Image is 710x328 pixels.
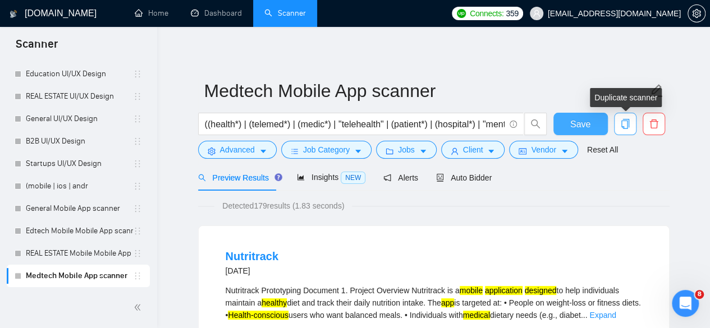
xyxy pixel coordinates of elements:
[581,311,588,320] span: ...
[525,119,546,129] span: search
[133,137,142,146] span: holder
[133,114,142,123] span: holder
[135,8,168,18] a: homeHome
[398,144,415,156] span: Jobs
[26,220,133,242] a: Edtech Mobile Mobile App scanner
[228,311,288,320] mark: Health-conscious
[198,174,206,182] span: search
[26,265,133,287] a: Medtech Mobile App scanner
[524,113,547,135] button: search
[273,172,283,182] div: Tooltip anchor
[26,197,133,220] a: General Mobile App scanner
[688,4,706,22] button: setting
[7,36,67,59] span: Scanner
[133,182,142,191] span: holder
[204,77,647,105] input: Scanner name...
[519,147,526,155] span: idcard
[441,298,454,307] mark: app
[26,85,133,108] a: REAL ESTATE UI/UX Design
[570,117,590,131] span: Save
[341,172,365,184] span: NEW
[553,113,608,135] button: Save
[509,141,578,159] button: idcardVendorcaret-down
[7,85,150,108] li: REAL ESTATE UI/UX Design
[26,63,133,85] a: Education UI/UX Design
[383,174,391,182] span: notification
[589,311,616,320] a: Expand
[436,173,492,182] span: Auto Bidder
[695,290,704,299] span: 8
[26,175,133,197] a: (mobile | ios | andr
[463,311,490,320] mark: medical
[649,84,663,98] span: edit
[297,173,365,182] span: Insights
[281,141,372,159] button: barsJob Categorycaret-down
[436,174,444,182] span: robot
[133,92,142,101] span: holder
[7,265,150,287] li: Medtech Mobile App scanner
[133,159,142,168] span: holder
[226,284,642,321] div: Nutritrack Prototyping Document 1. Project Overview Nutritrack is a to help individuals maintain ...
[208,147,216,155] span: setting
[303,144,350,156] span: Job Category
[531,144,556,156] span: Vendor
[264,8,306,18] a: searchScanner
[198,141,277,159] button: settingAdvancedcaret-down
[226,250,278,262] a: Nutritrack
[587,144,618,156] a: Reset All
[7,220,150,242] li: Edtech Mobile Mobile App scanner
[214,200,352,212] span: Detected 179 results (1.83 seconds)
[441,141,505,159] button: userClientcaret-down
[419,147,427,155] span: caret-down
[26,242,133,265] a: REAL ESTATE Mobile Mobile App scanner
[291,147,299,155] span: bars
[614,113,636,135] button: copy
[7,130,150,153] li: B2B UI/UX Design
[672,290,699,317] iframe: Intercom live chat
[615,119,636,129] span: copy
[297,173,305,181] span: area-chart
[7,108,150,130] li: General UI/UX Design
[26,130,133,153] a: B2B UI/UX Design
[451,147,459,155] span: user
[506,7,518,20] span: 359
[7,175,150,197] li: (mobile | ios | andr
[134,302,145,313] span: double-left
[485,286,523,295] mark: application
[191,8,242,18] a: dashboardDashboard
[386,147,393,155] span: folder
[7,63,150,85] li: Education UI/UX Design
[133,70,142,78] span: holder
[376,141,437,159] button: folderJobscaret-down
[487,147,495,155] span: caret-down
[354,147,362,155] span: caret-down
[525,286,557,295] mark: designed
[470,7,503,20] span: Connects:
[133,249,142,258] span: holder
[226,264,278,278] div: [DATE]
[133,227,142,235] span: holder
[460,286,483,295] mark: mobile
[7,197,150,220] li: General Mobile App scanner
[643,113,665,135] button: delete
[457,9,466,18] img: upwork-logo.png
[533,10,540,17] span: user
[688,9,705,18] span: setting
[259,147,267,155] span: caret-down
[205,117,505,131] input: Search Freelance Jobs...
[643,119,665,129] span: delete
[688,9,706,18] a: setting
[133,271,142,280] span: holder
[262,298,287,307] mark: healthy
[561,147,569,155] span: caret-down
[510,121,517,128] span: info-circle
[198,173,279,182] span: Preview Results
[220,144,255,156] span: Advanced
[26,153,133,175] a: Startups UI/UX Design
[133,204,142,213] span: holder
[26,108,133,130] a: General UI/UX Design
[7,242,150,265] li: REAL ESTATE Mobile Mobile App scanner
[10,5,17,23] img: logo
[590,88,662,107] div: Duplicate scanner
[383,173,418,182] span: Alerts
